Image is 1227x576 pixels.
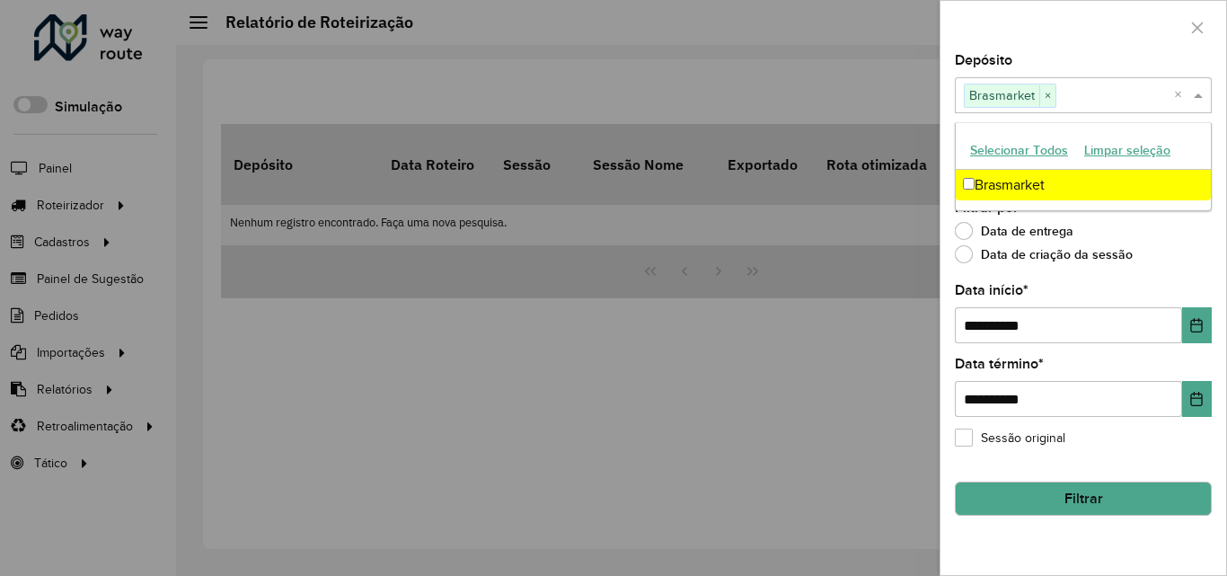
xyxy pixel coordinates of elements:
label: Data de criação da sessão [955,245,1133,263]
label: Depósito [955,49,1012,71]
button: Limpar seleção [1076,137,1178,164]
label: Sessão original [955,429,1065,448]
button: Choose Date [1182,381,1212,417]
div: Brasmarket [956,170,1211,200]
button: Filtrar [955,482,1212,516]
button: Selecionar Todos [962,137,1076,164]
span: Clear all [1174,84,1189,106]
label: Data de entrega [955,222,1073,240]
label: Data início [955,279,1028,301]
label: Data término [955,353,1044,375]
ng-dropdown-panel: Options list [955,122,1212,211]
button: Choose Date [1182,307,1212,343]
span: Brasmarket [965,84,1039,106]
span: × [1039,85,1055,107]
